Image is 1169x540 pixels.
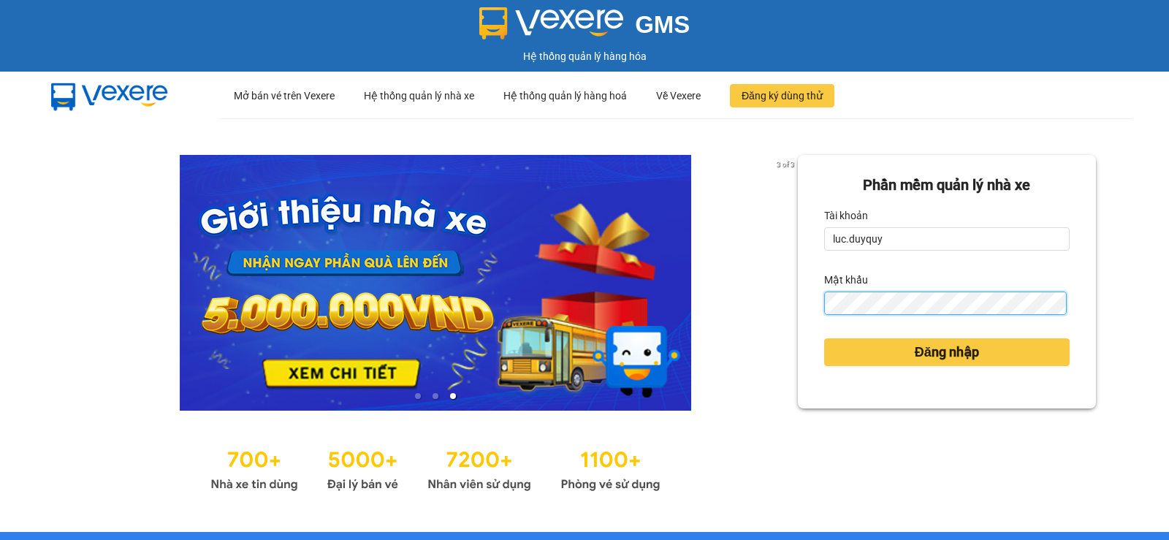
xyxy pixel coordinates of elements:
[503,72,627,119] div: Hệ thống quản lý hàng hoá
[4,48,1165,64] div: Hệ thống quản lý hàng hóa
[777,155,798,411] button: next slide / item
[415,393,421,399] li: slide item 1
[730,84,834,107] button: Đăng ký dùng thử
[824,227,1070,251] input: Tài khoản
[479,7,624,39] img: logo 2
[37,72,183,120] img: mbUUG5Q.png
[656,72,701,119] div: Về Vexere
[73,155,94,411] button: previous slide / item
[364,72,474,119] div: Hệ thống quản lý nhà xe
[210,440,660,495] img: Statistics.png
[433,393,438,399] li: slide item 2
[635,11,690,38] span: GMS
[772,155,798,174] p: 3 of 3
[450,393,456,399] li: slide item 3
[742,88,823,104] span: Đăng ký dùng thử
[234,72,335,119] div: Mở bán vé trên Vexere
[479,22,690,34] a: GMS
[824,292,1067,315] input: Mật khẩu
[824,174,1070,197] div: Phần mềm quản lý nhà xe
[915,342,979,362] span: Đăng nhập
[824,268,868,292] label: Mật khẩu
[824,338,1070,366] button: Đăng nhập
[824,204,868,227] label: Tài khoản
